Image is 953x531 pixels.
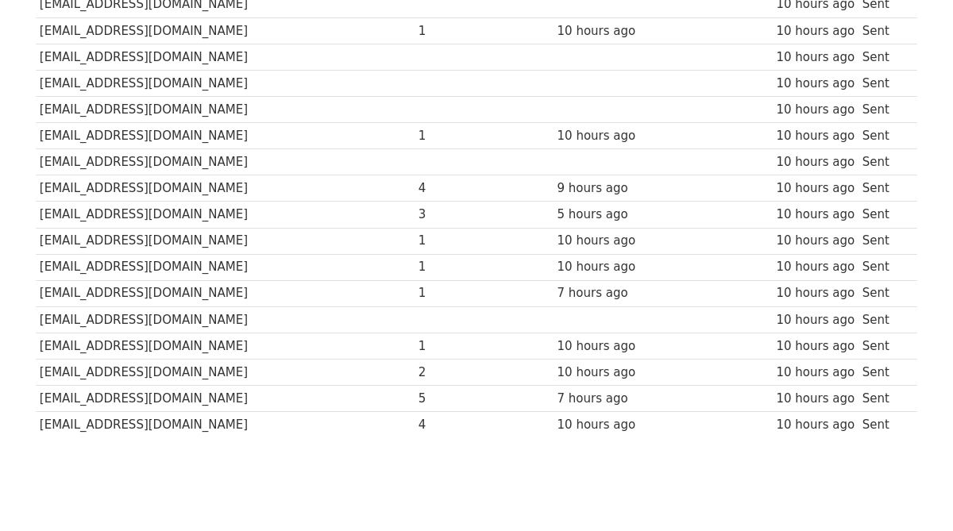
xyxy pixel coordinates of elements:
td: Sent [858,97,909,123]
div: 1 [419,258,482,276]
div: 10 hours ago [558,337,661,356]
div: 10 hours ago [776,232,855,250]
div: 4 [419,179,482,198]
div: 10 hours ago [558,22,661,40]
td: Sent [858,175,909,202]
div: 9 hours ago [558,179,661,198]
div: 10 hours ago [776,258,855,276]
td: [EMAIL_ADDRESS][DOMAIN_NAME] [36,412,415,438]
div: 10 hours ago [776,153,855,171]
div: 10 hours ago [558,258,661,276]
div: 10 hours ago [558,232,661,250]
td: [EMAIL_ADDRESS][DOMAIN_NAME] [36,123,415,149]
td: [EMAIL_ADDRESS][DOMAIN_NAME] [36,17,415,44]
div: 10 hours ago [776,284,855,302]
div: 10 hours ago [776,337,855,356]
div: 10 hours ago [776,206,855,224]
td: [EMAIL_ADDRESS][DOMAIN_NAME] [36,333,415,359]
td: Sent [858,44,909,70]
div: 7 hours ago [558,390,661,408]
td: Sent [858,280,909,306]
td: [EMAIL_ADDRESS][DOMAIN_NAME] [36,70,415,96]
div: 5 [419,390,482,408]
div: 4 [419,416,482,434]
td: [EMAIL_ADDRESS][DOMAIN_NAME] [36,359,415,385]
div: 10 hours ago [776,390,855,408]
td: [EMAIL_ADDRESS][DOMAIN_NAME] [36,149,415,175]
td: [EMAIL_ADDRESS][DOMAIN_NAME] [36,280,415,306]
td: [EMAIL_ADDRESS][DOMAIN_NAME] [36,386,415,412]
div: 1 [419,337,482,356]
td: [EMAIL_ADDRESS][DOMAIN_NAME] [36,254,415,280]
div: 2 [419,364,482,382]
td: Sent [858,149,909,175]
div: 10 hours ago [776,416,855,434]
td: Sent [858,254,909,280]
div: 10 hours ago [558,416,661,434]
div: 10 hours ago [776,101,855,119]
td: Sent [858,412,909,438]
div: 1 [419,22,482,40]
div: 1 [419,232,482,250]
td: [EMAIL_ADDRESS][DOMAIN_NAME] [36,228,415,254]
td: Sent [858,123,909,149]
td: [EMAIL_ADDRESS][DOMAIN_NAME] [36,97,415,123]
div: 7 hours ago [558,284,661,302]
div: 10 hours ago [776,75,855,93]
div: 10 hours ago [558,127,661,145]
div: 1 [419,127,482,145]
td: [EMAIL_ADDRESS][DOMAIN_NAME] [36,306,415,333]
div: 10 hours ago [776,127,855,145]
td: Sent [858,228,909,254]
td: Sent [858,70,909,96]
div: 3 [419,206,482,224]
div: 5 hours ago [558,206,661,224]
td: [EMAIL_ADDRESS][DOMAIN_NAME] [36,202,415,228]
div: 10 hours ago [776,364,855,382]
div: 1 [419,284,482,302]
td: [EMAIL_ADDRESS][DOMAIN_NAME] [36,175,415,202]
div: 10 hours ago [558,364,661,382]
td: Sent [858,386,909,412]
div: 10 hours ago [776,48,855,67]
div: 10 hours ago [776,179,855,198]
div: 10 hours ago [776,22,855,40]
td: Sent [858,359,909,385]
td: Sent [858,333,909,359]
div: 10 hours ago [776,311,855,329]
iframe: Chat Widget [874,455,953,531]
td: [EMAIL_ADDRESS][DOMAIN_NAME] [36,44,415,70]
td: Sent [858,202,909,228]
td: Sent [858,306,909,333]
td: Sent [858,17,909,44]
